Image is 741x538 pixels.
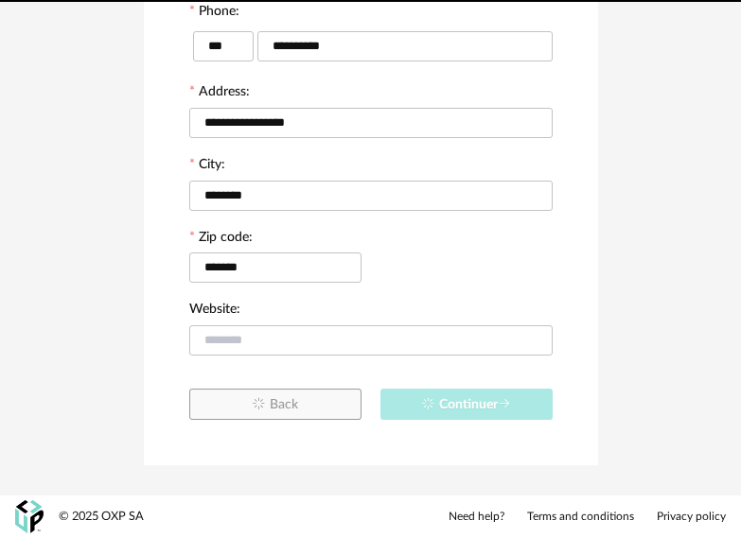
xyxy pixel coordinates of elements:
div: © 2025 OXP SA [59,509,144,525]
label: Address: [189,85,250,102]
label: Website: [189,303,240,320]
label: City: [189,158,225,175]
a: Privacy policy [657,510,726,525]
label: Phone: [189,5,239,22]
img: OXP [15,500,44,533]
a: Terms and conditions [527,510,634,525]
a: Need help? [449,510,504,525]
label: Zip code: [189,231,253,248]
